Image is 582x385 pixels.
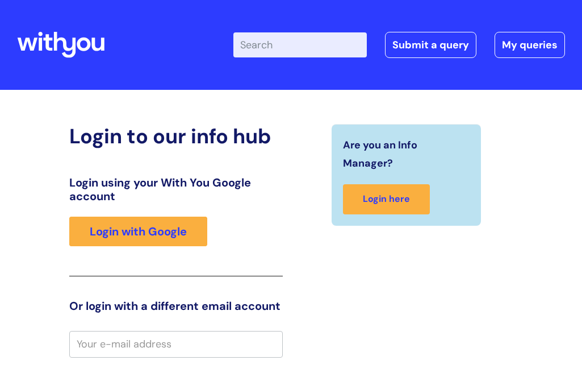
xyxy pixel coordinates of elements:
h3: Login using your With You Google account [69,176,282,203]
a: Submit a query [385,32,476,58]
a: My queries [495,32,565,58]
input: Search [233,32,367,57]
input: Your e-mail address [69,331,282,357]
a: Login with Google [69,217,207,246]
h2: Login to our info hub [69,124,282,148]
span: Are you an Info Manager? [343,136,464,173]
a: Login here [343,184,430,214]
h3: Or login with a different email account [69,299,282,313]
